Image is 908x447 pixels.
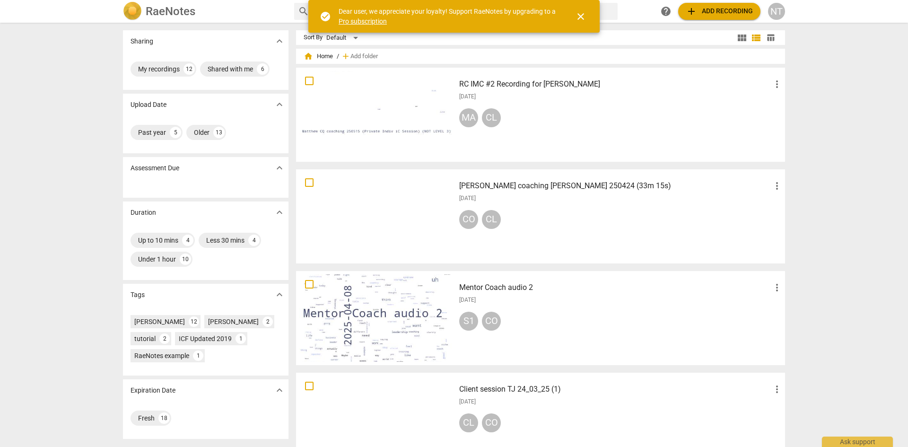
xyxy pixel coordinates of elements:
[459,312,478,331] div: S1
[272,383,287,397] button: Show more
[304,34,323,41] div: Sort By
[482,312,501,331] div: CO
[272,97,287,112] button: Show more
[575,11,586,22] span: close
[350,53,378,60] span: Add folder
[768,3,785,20] button: NT
[138,413,155,423] div: Fresh
[326,30,361,45] div: Default
[236,333,246,344] div: 1
[771,180,783,192] span: more_vert
[459,282,771,293] h3: Mentor Coach audio 2
[208,64,253,74] div: Shared with me
[138,236,178,245] div: Up to 10 mins
[339,18,387,25] a: Pro subscription
[298,6,309,17] span: search
[131,290,145,300] p: Tags
[736,32,748,44] span: view_module
[459,413,478,432] div: CL
[771,79,783,90] span: more_vert
[274,35,285,47] span: expand_more
[459,398,476,406] span: [DATE]
[131,163,179,173] p: Assessment Due
[482,108,501,127] div: CL
[274,385,285,396] span: expand_more
[320,11,331,22] span: check_circle
[274,99,285,110] span: expand_more
[299,71,782,158] a: RC IMC #2 Recording for [PERSON_NAME][DATE]MACL
[138,128,166,137] div: Past year
[180,254,191,265] div: 10
[194,128,210,137] div: Older
[272,34,287,48] button: Show more
[771,282,783,293] span: more_vert
[749,31,763,45] button: List view
[274,289,285,300] span: expand_more
[686,6,697,17] span: add
[339,7,558,26] div: Dear user, we appreciate your loyalty! Support RaeNotes by upgrading to a
[123,2,287,21] a: LogoRaeNotes
[299,173,782,260] a: [PERSON_NAME] coaching [PERSON_NAME] 250424 (33m 15s)[DATE]COCL
[206,236,244,245] div: Less 30 mins
[123,2,142,21] img: Logo
[459,180,771,192] h3: Matthew coaching Helen 250424 (33m 15s)
[146,5,195,18] h2: RaeNotes
[183,63,195,75] div: 12
[735,31,749,45] button: Tile view
[131,100,166,110] p: Upload Date
[299,274,782,362] a: Mentor Coach audio 2[DATE]S1CO
[274,162,285,174] span: expand_more
[189,316,199,327] div: 12
[341,52,350,61] span: add
[459,384,771,395] h3: Client session TJ 24_03_25 (1)
[751,32,762,44] span: view_list
[482,413,501,432] div: CO
[657,3,674,20] a: Help
[272,161,287,175] button: Show more
[337,53,339,60] span: /
[459,79,771,90] h3: RC IMC #2 Recording for Nicky
[182,235,193,246] div: 4
[193,351,203,361] div: 1
[459,210,478,229] div: CO
[660,6,672,17] span: help
[569,5,592,28] button: Close
[134,351,189,360] div: RaeNotes example
[170,127,181,138] div: 5
[459,108,478,127] div: MA
[248,235,260,246] div: 4
[459,194,476,202] span: [DATE]
[131,208,156,218] p: Duration
[459,296,476,304] span: [DATE]
[138,254,176,264] div: Under 1 hour
[134,334,156,343] div: tutorial
[262,316,273,327] div: 2
[138,64,180,74] div: My recordings
[131,36,153,46] p: Sharing
[134,317,185,326] div: [PERSON_NAME]
[208,317,259,326] div: [PERSON_NAME]
[459,93,476,101] span: [DATE]
[482,210,501,229] div: CL
[272,288,287,302] button: Show more
[822,437,893,447] div: Ask support
[272,205,287,219] button: Show more
[678,3,760,20] button: Upload
[179,334,232,343] div: ICF Updated 2019
[763,31,777,45] button: Table view
[257,63,268,75] div: 6
[158,412,170,424] div: 18
[274,207,285,218] span: expand_more
[304,52,333,61] span: Home
[304,52,313,61] span: home
[771,384,783,395] span: more_vert
[131,386,175,395] p: Expiration Date
[766,33,775,42] span: table_chart
[213,127,225,138] div: 13
[686,6,753,17] span: Add recording
[159,333,170,344] div: 2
